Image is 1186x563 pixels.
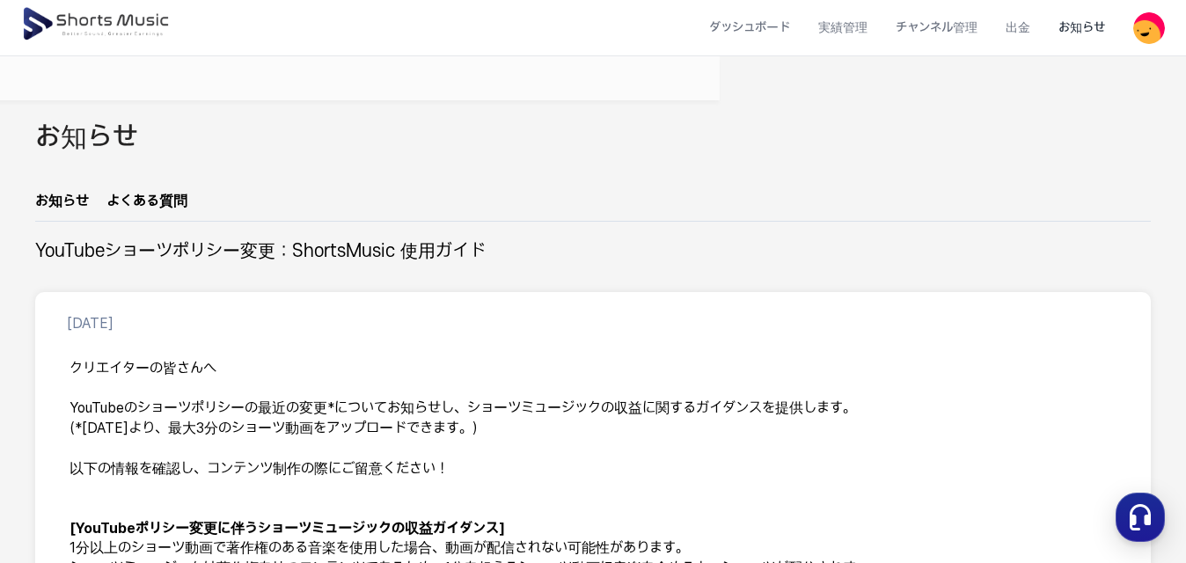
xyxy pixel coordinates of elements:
[67,313,113,334] p: [DATE]
[882,4,992,51] a: チャンネル管理
[35,239,486,264] h2: YouTubeショーツポリシー変更：ShortsMusic 使用ガイド
[106,191,187,221] a: よくある質問
[63,67,443,91] a: プラットフォーム改修およびサービス再開のお知らせ
[695,4,804,51] a: ダッシュボード
[35,118,138,157] h2: お知らせ
[35,68,56,89] img: 알림 아이콘
[992,4,1044,51] a: 出金
[70,398,1116,419] p: YouTubeのショーツポリシーの最近の変更*についてお知らせし、ショーツミュージックの収益に関するガイダンスを提供します。
[1133,12,1165,44] img: 사용자 이미지
[1044,4,1119,51] a: お知らせ
[70,520,505,537] strong: [YouTubeポリシー変更に伴うショーツミュージックの収益ガイダンス]
[70,538,1116,559] p: 1分以上のショーツ動画で著作権のある音楽を使用した場合、動画が配信されない可能性があります。
[70,420,478,436] em: (*[DATE]より、最大3分のショーツ動画をアップロードできます。)
[804,4,882,51] a: 実績管理
[70,459,1116,479] p: 以下の情報を確認し、コンテンツ制作の際にご留意ください！
[70,359,1116,379] h3: クリエイターの皆さんへ
[35,191,89,221] a: お知らせ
